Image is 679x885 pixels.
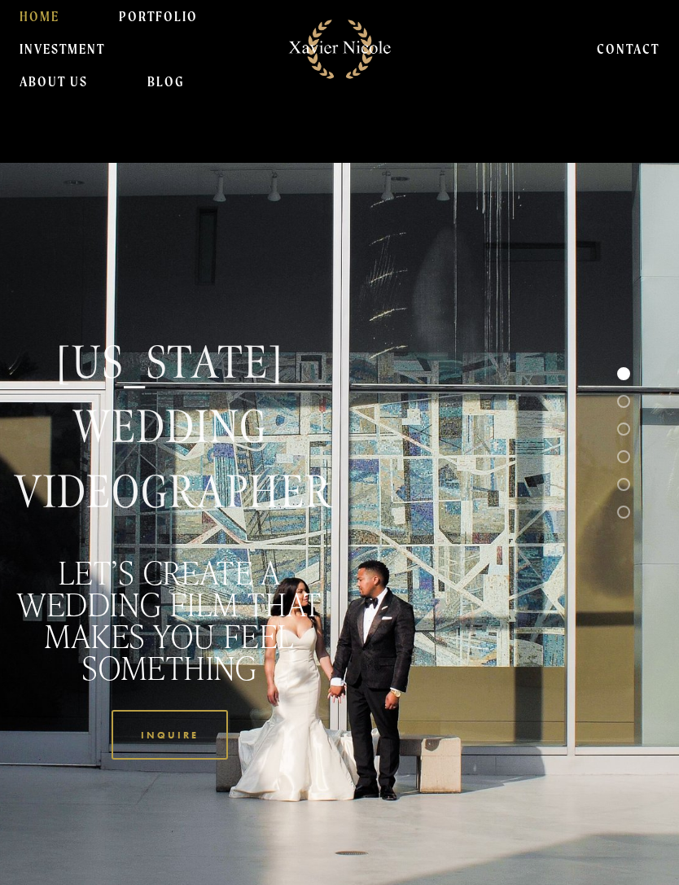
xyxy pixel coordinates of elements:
[279,11,401,88] img: Michigan Wedding Videographers | Detroit Cinematic Wedding Films By Xavier Nicole
[20,65,88,98] a: About Us
[14,331,326,524] h1: [US_STATE] WEDDING VIDEOGRAPHER
[597,33,659,65] a: CONTACT
[112,710,227,760] a: inquire
[147,65,184,98] a: BLOG
[20,33,105,65] a: INVESTMENT
[14,555,326,682] h2: LET’S CREATE A WEDDING FILM THAT MAKES YOU FEEL SOMETHING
